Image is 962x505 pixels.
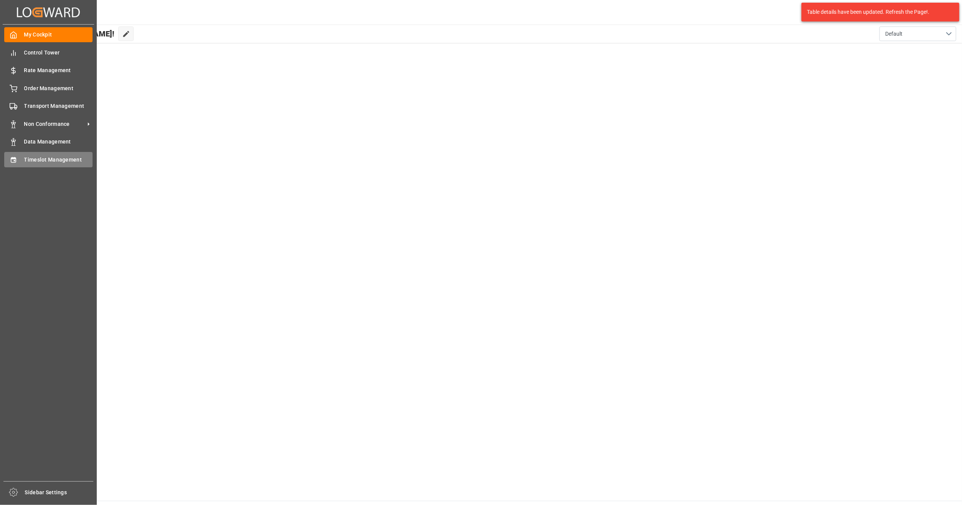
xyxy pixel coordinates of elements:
a: Data Management [4,134,93,149]
span: Transport Management [24,102,93,110]
span: My Cockpit [24,31,93,39]
a: Timeslot Management [4,152,93,167]
div: Table details have been updated. Refresh the Page!. [807,8,948,16]
span: Default [885,30,902,38]
button: open menu [879,26,956,41]
a: My Cockpit [4,27,93,42]
a: Transport Management [4,99,93,114]
span: Sidebar Settings [25,488,94,497]
span: Order Management [24,84,93,92]
a: Rate Management [4,63,93,78]
span: Rate Management [24,66,93,74]
span: Non Conformance [24,120,85,128]
a: Order Management [4,81,93,96]
span: Timeslot Management [24,156,93,164]
span: Control Tower [24,49,93,57]
span: Data Management [24,138,93,146]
